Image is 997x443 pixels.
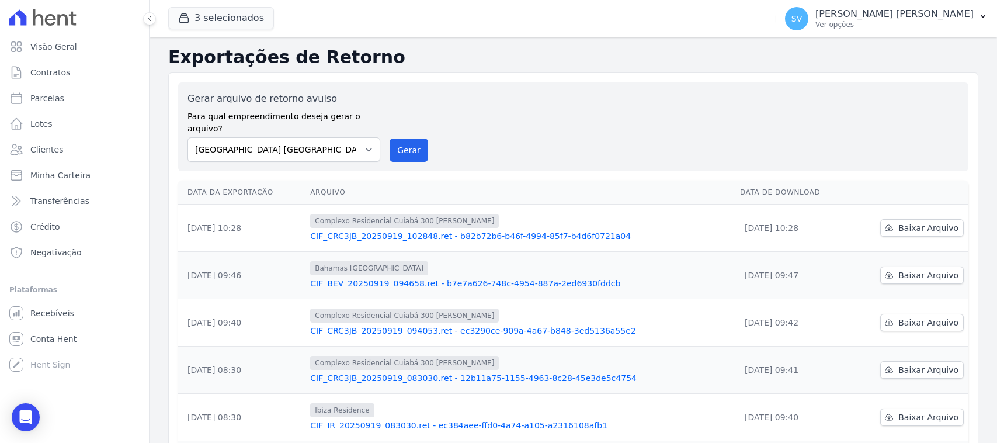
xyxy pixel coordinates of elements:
p: Ver opções [815,20,974,29]
span: Lotes [30,118,53,130]
td: [DATE] 08:30 [178,394,305,441]
td: [DATE] 10:28 [178,205,305,252]
a: Baixar Arquivo [880,409,964,426]
a: Baixar Arquivo [880,267,964,284]
p: [PERSON_NAME] [PERSON_NAME] [815,8,974,20]
a: CIF_CRC3JB_20250919_102848.ret - b82b72b6-b46f-4994-85f7-b4d6f0721a04 [310,230,731,242]
a: Contratos [5,61,144,84]
a: Recebíveis [5,302,144,325]
span: SV [791,15,802,23]
a: Parcelas [5,86,144,110]
span: Transferências [30,195,89,207]
a: Baixar Arquivo [880,219,964,237]
a: Conta Hent [5,327,144,351]
span: Negativação [30,247,82,258]
span: Complexo Residencial Cuiabá 300 [PERSON_NAME] [310,309,499,323]
a: Lotes [5,112,144,136]
span: Baixar Arquivo [898,269,958,281]
a: Negativação [5,241,144,264]
button: Gerar [390,139,428,162]
span: Bahamas [GEOGRAPHIC_DATA] [310,261,428,275]
a: Crédito [5,215,144,238]
th: Arquivo [305,181,735,205]
span: Conta Hent [30,333,77,345]
td: [DATE] 09:41 [735,347,850,394]
a: CIF_IR_20250919_083030.ret - ec384aee-ffd0-4a74-a105-a2316108afb1 [310,420,731,431]
th: Data de Download [735,181,850,205]
td: [DATE] 09:40 [178,299,305,347]
button: SV [PERSON_NAME] [PERSON_NAME] Ver opções [776,2,997,35]
td: [DATE] 09:47 [735,252,850,299]
span: Crédito [30,221,60,233]
span: Clientes [30,144,63,155]
a: CIF_CRC3JB_20250919_083030.ret - 12b11a75-1155-4963-8c28-45e3de5c4754 [310,372,731,384]
td: [DATE] 09:46 [178,252,305,299]
span: Baixar Arquivo [898,317,958,328]
span: Parcelas [30,92,64,104]
div: Plataformas [9,283,140,297]
th: Data da Exportação [178,181,305,205]
button: 3 selecionados [168,7,274,29]
span: Minha Carteira [30,169,91,181]
span: Baixar Arquivo [898,411,958,423]
a: Visão Geral [5,35,144,58]
a: Baixar Arquivo [880,314,964,331]
span: Contratos [30,67,70,78]
span: Visão Geral [30,41,77,53]
td: [DATE] 09:40 [735,394,850,441]
span: Baixar Arquivo [898,222,958,234]
span: Recebíveis [30,307,74,319]
span: Baixar Arquivo [898,364,958,376]
a: Clientes [5,138,144,161]
span: Complexo Residencial Cuiabá 300 [PERSON_NAME] [310,356,499,370]
td: [DATE] 09:42 [735,299,850,347]
span: Complexo Residencial Cuiabá 300 [PERSON_NAME] [310,214,499,228]
label: Para qual empreendimento deseja gerar o arquivo? [187,106,380,135]
span: Ibiza Residence [310,403,374,417]
td: [DATE] 10:28 [735,205,850,252]
h2: Exportações de Retorno [168,47,978,68]
td: [DATE] 08:30 [178,347,305,394]
div: Open Intercom Messenger [12,403,40,431]
label: Gerar arquivo de retorno avulso [187,92,380,106]
a: CIF_BEV_20250919_094658.ret - b7e7a626-748c-4954-887a-2ed6930fddcb [310,278,731,289]
a: Baixar Arquivo [880,361,964,379]
a: CIF_CRC3JB_20250919_094053.ret - ec3290ce-909a-4a67-b848-3ed5136a55e2 [310,325,731,337]
a: Transferências [5,189,144,213]
a: Minha Carteira [5,164,144,187]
